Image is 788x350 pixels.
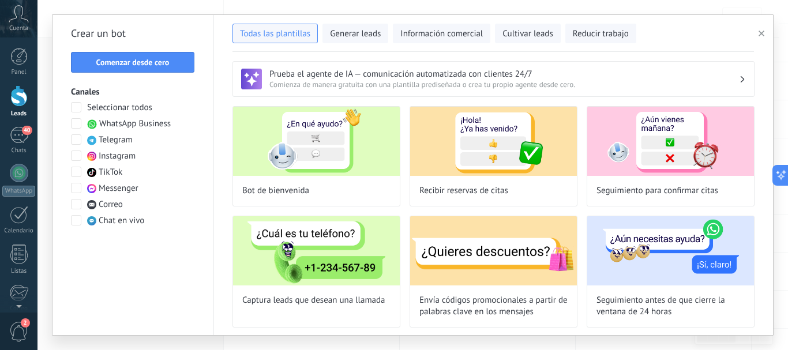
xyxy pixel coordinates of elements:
button: Información comercial [393,24,490,43]
span: Generar leads [330,28,381,40]
span: Información comercial [400,28,483,40]
img: Captura leads que desean una llamada [233,216,400,285]
button: Comenzar desde cero [71,52,194,73]
button: Cultivar leads [495,24,560,43]
img: Recibir reservas de citas [410,107,577,176]
button: Reducir trabajo [565,24,636,43]
span: Comenzar desde cero [96,58,170,66]
span: Seguimiento para confirmar citas [596,185,718,197]
span: Captura leads que desean una llamada [242,295,385,306]
span: Correo [99,199,123,210]
span: Messenger [99,183,138,194]
img: Seguimiento antes de que cierre la ventana de 24 horas [587,216,754,285]
h3: Canales [71,86,195,97]
span: 2 [21,318,30,328]
img: Envía códigos promocionales a partir de palabras clave en los mensajes [410,216,577,285]
button: Todas las plantillas [232,24,318,43]
img: Bot de bienvenida [233,107,400,176]
span: Telegram [99,134,133,146]
span: Seleccionar todos [87,102,152,114]
span: Instagram [99,150,136,162]
span: Recibir reservas de citas [419,185,508,197]
button: Generar leads [322,24,388,43]
span: 40 [22,126,32,135]
span: Chat en vivo [99,215,144,227]
h3: Prueba el agente de IA — comunicación automatizada con clientes 24/7 [269,69,739,80]
span: Cultivar leads [502,28,553,40]
div: Panel [2,69,36,76]
div: Listas [2,268,36,275]
div: Leads [2,110,36,118]
span: Envía códigos promocionales a partir de palabras clave en los mensajes [419,295,568,318]
div: Calendario [2,227,36,235]
span: Comienza de manera gratuita con una plantilla prediseñada o crea tu propio agente desde cero. [269,80,739,89]
div: WhatsApp [2,186,35,197]
div: Chats [2,147,36,155]
span: Cuenta [9,25,28,32]
span: Bot de bienvenida [242,185,309,197]
img: Seguimiento para confirmar citas [587,107,754,176]
span: TikTok [99,167,122,178]
span: Seguimiento antes de que cierre la ventana de 24 horas [596,295,745,318]
span: Reducir trabajo [573,28,629,40]
h2: Crear un bot [71,24,195,43]
span: WhatsApp Business [99,118,171,130]
span: Todas las plantillas [240,28,310,40]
